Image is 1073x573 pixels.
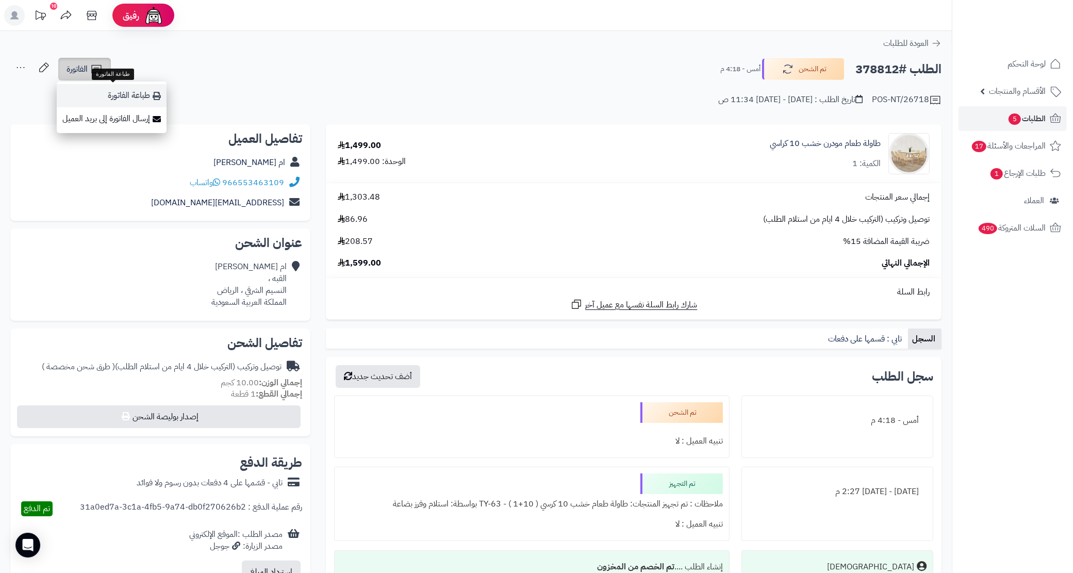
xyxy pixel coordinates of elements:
[211,261,287,308] div: ام [PERSON_NAME] القبه ، النسيم الشرقي ، الرياض المملكة العربية السعودية
[978,221,1046,235] span: السلات المتروكة
[762,58,845,80] button: تم الشحن
[1008,111,1046,126] span: الطلبات
[42,361,282,373] div: توصيل وتركيب (التركيب خلال 4 ايام من استلام الطلب)
[67,63,88,75] span: الفاتورة
[640,402,723,423] div: تم الشحن
[640,473,723,494] div: تم التجهيز
[338,191,380,203] span: 1,303.48
[959,106,1067,131] a: الطلبات5
[15,533,40,558] div: Open Intercom Messenger
[19,133,302,145] h2: تفاصيل العميل
[770,138,881,150] a: طاولة طعام مودرن خشب 10 كراسي
[989,166,1046,181] span: طلبات الإرجاع
[338,140,381,152] div: 1,499.00
[597,561,674,573] b: تم الخصم من المخزون
[143,5,164,26] img: ai-face.png
[972,141,986,152] span: 17
[908,329,942,349] a: السجل
[959,161,1067,186] a: طلبات الإرجاع1
[330,286,937,298] div: رابط السلة
[882,257,930,269] span: الإجمالي النهائي
[341,494,723,514] div: ملاحظات : تم تجهيز المنتجات: طاولة طعام خشب 10 كرسي ( 10+1 ) - TY-63 بواسطة: استلام وفرز بضاعة
[338,214,368,225] span: 86.96
[959,52,1067,76] a: لوحة التحكم
[57,107,167,130] a: إرسال الفاتورة إلى بريد العميل
[123,9,139,22] span: رفيق
[338,156,406,168] div: الوحدة: 1,499.00
[336,365,420,388] button: أضف تحديث جديد
[959,134,1067,158] a: المراجعات والأسئلة17
[50,3,57,10] div: 10
[748,482,927,502] div: [DATE] - [DATE] 2:27 م
[959,216,1067,240] a: السلات المتروكة490
[852,158,881,170] div: الكمية: 1
[991,168,1003,179] span: 1
[92,69,134,80] div: طباعة الفاتورة
[883,37,929,50] span: العودة للطلبات
[259,376,302,389] strong: إجمالي الوزن:
[189,529,283,552] div: مصدر الطلب :الموقع الإلكتروني
[222,176,284,189] a: 966553463109
[338,257,381,269] span: 1,599.00
[231,388,302,400] small: 1 قطعة
[189,541,283,552] div: مصدر الزيارة: جوجل
[971,139,1046,153] span: المراجعات والأسئلة
[256,388,302,400] strong: إجمالي القطع:
[19,337,302,349] h2: تفاصيل الشحن
[1008,57,1046,71] span: لوحة التحكم
[338,236,373,248] span: 208.57
[17,405,301,428] button: إصدار بوليصة الشحن
[979,223,997,234] span: 490
[959,188,1067,213] a: العملاء
[585,299,698,311] span: شارك رابط السلة نفسها مع عميل آخر
[19,237,302,249] h2: عنوان الشحن
[989,84,1046,99] span: الأقسام والمنتجات
[27,5,53,28] a: تحديثات المنصة
[24,502,50,515] span: تم الدفع
[240,456,302,469] h2: طريقة الدفع
[872,370,933,383] h3: سجل الطلب
[1024,193,1044,208] span: العملاء
[190,176,220,189] a: واتساب
[80,501,302,516] div: رقم عملية الدفع : 31a0ed7a-3c1a-4fb5-9a74-db0f270626b2
[151,197,284,209] a: [EMAIL_ADDRESS][DOMAIN_NAME]
[843,236,930,248] span: ضريبة القيمة المضافة 15%
[1009,113,1021,125] span: 5
[341,431,723,451] div: تنبيه العميل : لا
[824,329,908,349] a: تابي : قسمها على دفعات
[137,477,283,489] div: تابي - قسّمها على 4 دفعات بدون رسوم ولا فوائد
[570,298,698,311] a: شارك رابط السلة نفسها مع عميل آخر
[883,37,942,50] a: العودة للطلبات
[42,361,115,373] span: ( طرق شحن مخصصة )
[57,84,167,107] a: طباعة الفاتورة
[213,156,285,169] a: ام [PERSON_NAME]
[889,133,929,174] img: 1752668798-1-90x90.jpg
[720,64,761,74] small: أمس - 4:18 م
[865,191,930,203] span: إجمالي سعر المنتجات
[718,94,863,106] div: تاريخ الطلب : [DATE] - [DATE] 11:34 ص
[221,376,302,389] small: 10.00 كجم
[872,94,942,106] div: POS-NT/26718
[748,411,927,431] div: أمس - 4:18 م
[855,59,942,80] h2: الطلب #378812
[341,514,723,534] div: تنبيه العميل : لا
[58,58,111,80] a: الفاتورة
[827,561,914,573] div: [DEMOGRAPHIC_DATA]
[763,214,930,225] span: توصيل وتركيب (التركيب خلال 4 ايام من استلام الطلب)
[1003,27,1063,49] img: logo-2.png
